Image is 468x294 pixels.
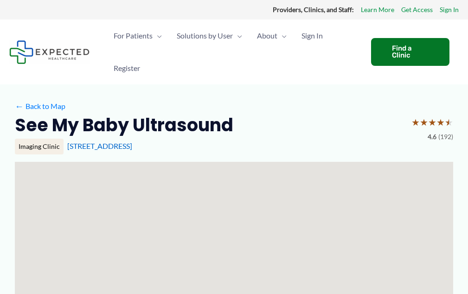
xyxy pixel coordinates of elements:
[15,139,64,154] div: Imaging Clinic
[438,131,453,143] span: (192)
[361,4,394,16] a: Learn More
[9,40,90,64] img: Expected Healthcare Logo - side, dark font, small
[440,4,459,16] a: Sign In
[420,114,428,131] span: ★
[250,19,294,52] a: AboutMenu Toggle
[114,52,140,84] span: Register
[15,102,24,110] span: ←
[169,19,250,52] a: Solutions by UserMenu Toggle
[106,52,147,84] a: Register
[233,19,242,52] span: Menu Toggle
[177,19,233,52] span: Solutions by User
[428,114,436,131] span: ★
[277,19,287,52] span: Menu Toggle
[401,4,433,16] a: Get Access
[273,6,354,13] strong: Providers, Clinics, and Staff:
[106,19,362,84] nav: Primary Site Navigation
[106,19,169,52] a: For PatientsMenu Toggle
[257,19,277,52] span: About
[428,131,436,143] span: 4.6
[301,19,323,52] span: Sign In
[15,99,65,113] a: ←Back to Map
[15,114,233,136] h2: See My Baby Ultrasound
[114,19,153,52] span: For Patients
[294,19,330,52] a: Sign In
[371,38,449,66] a: Find a Clinic
[153,19,162,52] span: Menu Toggle
[436,114,445,131] span: ★
[411,114,420,131] span: ★
[445,114,453,131] span: ★
[67,141,132,150] a: [STREET_ADDRESS]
